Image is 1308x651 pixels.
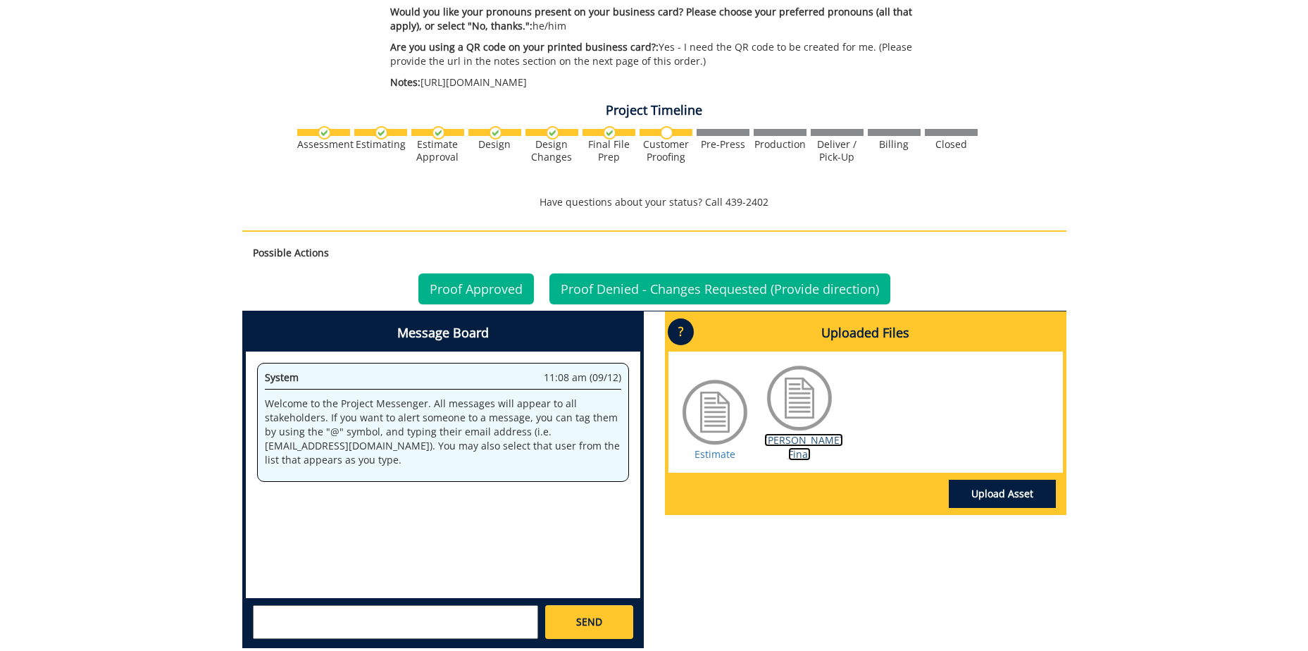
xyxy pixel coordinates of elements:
[297,138,350,151] div: Assessment
[390,40,659,54] span: Are you using a QR code on your printed business card?:
[549,273,890,304] a: Proof Denied - Changes Requested (Provide direction)
[583,138,635,163] div: Final File Prep
[253,246,329,259] strong: Possible Actions
[546,126,559,139] img: checkmark
[253,605,538,639] textarea: messageToSend
[668,318,694,345] p: ?
[354,138,407,151] div: Estimating
[242,195,1066,209] p: Have questions about your status? Call 439-2402
[764,433,843,461] a: [PERSON_NAME] Final
[411,138,464,163] div: Estimate Approval
[390,5,942,33] p: he/him
[868,138,921,151] div: Billing
[265,397,621,467] p: Welcome to the Project Messenger. All messages will appear to all stakeholders. If you want to al...
[576,615,602,629] span: SEND
[418,273,534,304] a: Proof Approved
[545,605,633,639] a: SEND
[603,126,616,139] img: checkmark
[668,315,1063,352] h4: Uploaded Files
[432,126,445,139] img: checkmark
[697,138,749,151] div: Pre-Press
[390,75,942,89] p: [URL][DOMAIN_NAME]
[544,371,621,385] span: 11:08 am (09/12)
[489,126,502,139] img: checkmark
[754,138,806,151] div: Production
[468,138,521,151] div: Design
[246,315,640,352] h4: Message Board
[811,138,864,163] div: Deliver / Pick-Up
[390,5,912,32] span: Would you like your pronouns present on your business card? Please choose your preferred pronouns...
[949,480,1056,508] a: Upload Asset
[640,138,692,163] div: Customer Proofing
[390,40,942,68] p: Yes - I need the QR code to be created for me. (Please provide the url in the notes section on th...
[375,126,388,139] img: checkmark
[390,75,421,89] span: Notes:
[318,126,331,139] img: checkmark
[695,447,735,461] a: Estimate
[265,371,299,384] span: System
[925,138,978,151] div: Closed
[660,126,673,139] img: no
[525,138,578,163] div: Design Changes
[242,104,1066,118] h4: Project Timeline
